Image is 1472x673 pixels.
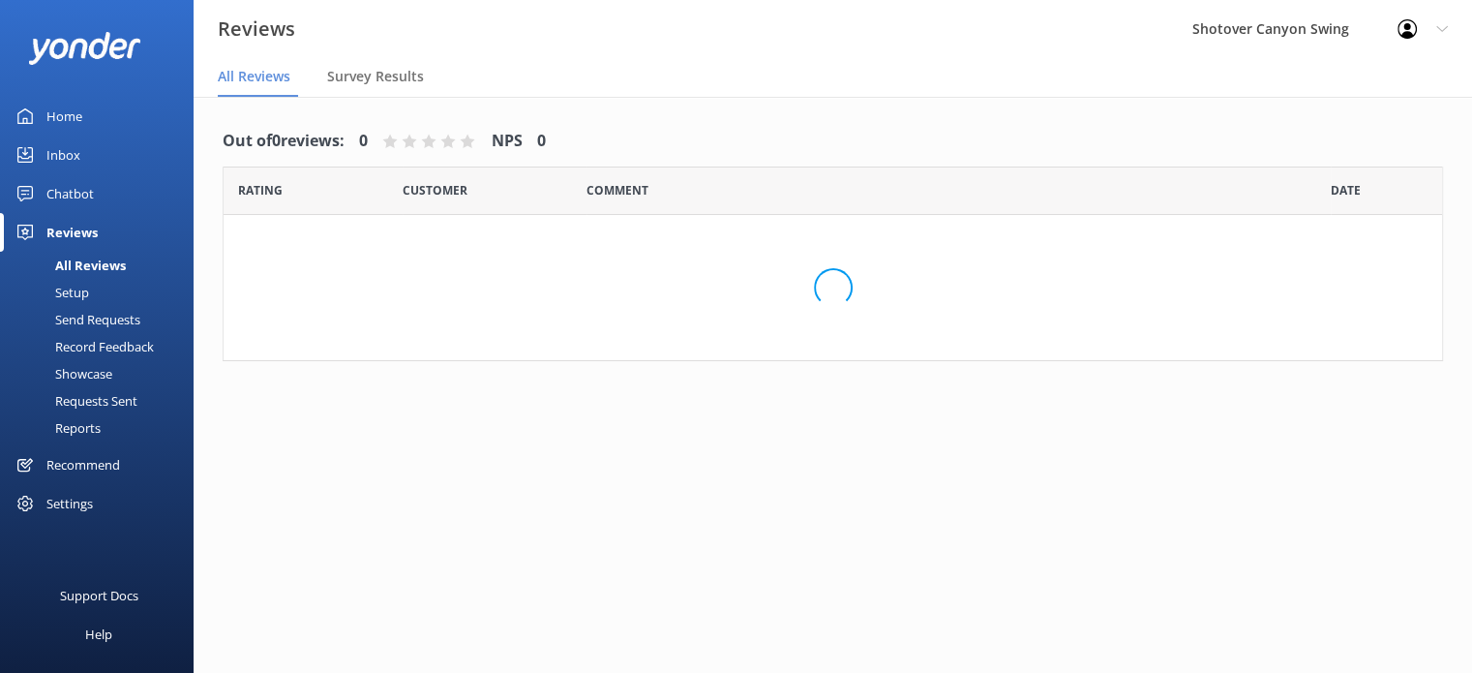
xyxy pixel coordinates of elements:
div: Support Docs [60,576,138,615]
img: yonder-white-logo.png [29,32,140,64]
span: Survey Results [327,67,424,86]
div: Settings [46,484,93,523]
h3: Reviews [218,14,295,45]
h4: Out of 0 reviews: [223,129,345,154]
span: Question [586,181,648,199]
h4: 0 [359,129,368,154]
span: Date [1331,181,1361,199]
span: Date [238,181,283,199]
div: All Reviews [12,252,126,279]
span: All Reviews [218,67,290,86]
div: Requests Sent [12,387,137,414]
div: Send Requests [12,306,140,333]
a: Reports [12,414,194,442]
div: Chatbot [46,174,94,213]
div: Home [46,97,82,136]
span: Date [403,181,467,199]
h4: 0 [537,129,546,154]
a: Requests Sent [12,387,194,414]
div: Reviews [46,213,98,252]
div: Showcase [12,360,112,387]
a: Showcase [12,360,194,387]
a: Send Requests [12,306,194,333]
a: Setup [12,279,194,306]
div: Help [85,615,112,654]
div: Inbox [46,136,80,174]
div: Record Feedback [12,333,154,360]
h4: NPS [492,129,523,154]
div: Reports [12,414,101,442]
a: All Reviews [12,252,194,279]
a: Record Feedback [12,333,194,360]
div: Setup [12,279,89,306]
div: Recommend [46,445,120,484]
